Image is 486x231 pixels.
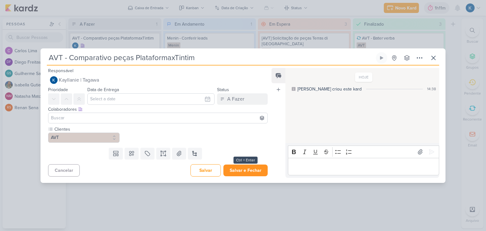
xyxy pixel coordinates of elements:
input: Kard Sem Título [47,52,375,64]
label: Data de Entrega [87,87,119,92]
div: 14:38 [427,86,436,92]
div: Editor editing area: main [288,158,439,175]
div: Kayllanie criou este kard [297,86,362,92]
button: Cancelar [48,164,80,177]
button: Salvar e Fechar [223,165,268,176]
div: Editor toolbar [288,146,439,158]
input: Select a date [87,93,215,105]
label: Status [217,87,229,92]
div: Colaboradores [48,106,268,113]
label: Clientes [54,126,120,133]
button: AVT [48,133,120,143]
label: Prioridade [48,87,68,92]
button: Salvar [190,164,221,177]
img: Kayllanie | Tagawa [50,76,58,84]
div: A Fazer [227,95,244,103]
input: Buscar [50,114,266,122]
button: Kayllanie | Tagawa [48,74,268,86]
div: Este log é visível à todos no kard [292,87,296,91]
div: Ligar relógio [379,55,384,60]
label: Responsável [48,68,73,73]
div: Ctrl + Enter [234,157,258,164]
button: A Fazer [217,93,268,105]
span: Kayllanie | Tagawa [59,76,99,84]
